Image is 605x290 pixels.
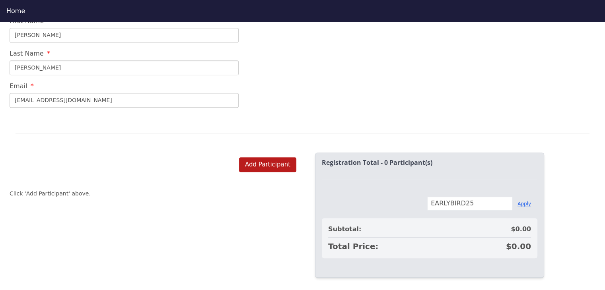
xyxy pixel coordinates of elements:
[6,6,599,16] div: Home
[328,241,378,252] span: Total Price:
[517,201,531,207] button: Apply
[427,197,512,210] input: Enter discount code
[239,157,296,172] button: Add Participant
[10,82,27,90] span: Email
[10,93,239,108] input: Email
[10,50,44,57] span: Last Name
[10,17,44,25] span: First Name
[506,241,531,252] span: $0.00
[10,189,91,198] p: Click 'Add Participant' above.
[511,224,531,234] span: $0.00
[10,60,239,75] input: Last Name
[322,159,537,166] h2: Registration Total - 0 Participant(s)
[10,28,239,43] input: First Name
[328,224,361,234] span: Subtotal:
